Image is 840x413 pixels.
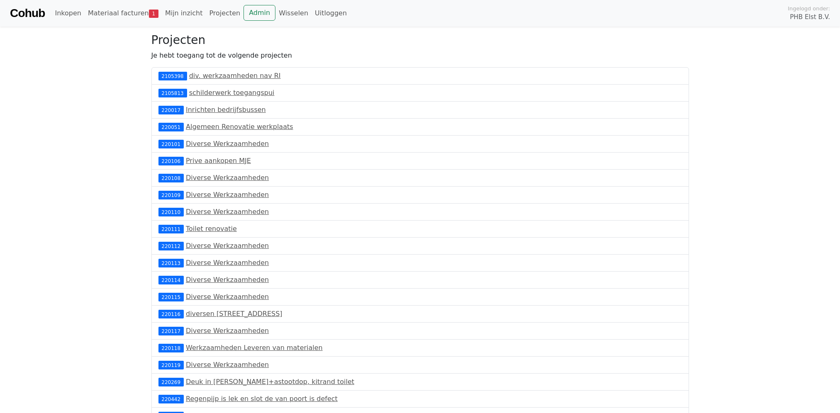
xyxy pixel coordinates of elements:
div: 220116 [158,310,184,318]
div: 220114 [158,276,184,284]
a: schilderwerk toegangspui [189,89,275,97]
div: 220110 [158,208,184,216]
a: Algemeen Renovatie werkplaats [186,123,293,131]
a: Diverse Werkzaamheden [186,174,269,182]
div: 2105813 [158,89,187,97]
div: 220442 [158,395,184,403]
div: 220051 [158,123,184,131]
span: 1 [149,10,158,18]
div: 220119 [158,361,184,369]
div: 220269 [158,378,184,386]
div: 2105398 [158,72,187,80]
a: Mijn inzicht [162,5,206,22]
a: Diverse Werkzaamheden [186,259,269,267]
p: Je hebt toegang tot de volgende projecten [151,51,689,61]
a: Inkopen [51,5,84,22]
a: Admin [243,5,275,21]
div: 220106 [158,157,184,165]
span: PHB Elst B.V. [790,12,830,22]
a: Werkzaamheden Leveren van materialen [186,344,323,352]
a: Diverse Werkzaamheden [186,191,269,199]
a: Deuk in [PERSON_NAME]+astootdop, kitrand toilet [186,378,354,386]
div: 220113 [158,259,184,267]
a: Regenpijp is lek en slot de van poort is defect [186,395,338,403]
a: Inrichten bedrijfsbussen [186,106,266,114]
a: Diverse Werkzaamheden [186,361,269,369]
a: Diverse Werkzaamheden [186,140,269,148]
div: 220101 [158,140,184,148]
div: 220108 [158,174,184,182]
a: Projecten [206,5,243,22]
a: Toilet renovatie [186,225,237,233]
h3: Projecten [151,33,689,47]
div: 220109 [158,191,184,199]
a: Diverse Werkzaamheden [186,293,269,301]
div: 220115 [158,293,184,301]
a: Diverse Werkzaamheden [186,276,269,284]
div: 220118 [158,344,184,352]
div: 220117 [158,327,184,335]
a: Uitloggen [312,5,350,22]
a: Prive aankopen MJE [186,157,251,165]
span: Ingelogd onder: [788,5,830,12]
a: Diverse Werkzaamheden [186,327,269,335]
a: Wisselen [275,5,312,22]
div: 220111 [158,225,184,233]
div: 220017 [158,106,184,114]
a: Diverse Werkzaamheden [186,208,269,216]
a: Materiaal facturen1 [85,5,162,22]
div: 220112 [158,242,184,250]
a: Cohub [10,3,45,23]
a: div. werkzaamheden nav RI [189,72,281,80]
a: diversen [STREET_ADDRESS] [186,310,282,318]
a: Diverse Werkzaamheden [186,242,269,250]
